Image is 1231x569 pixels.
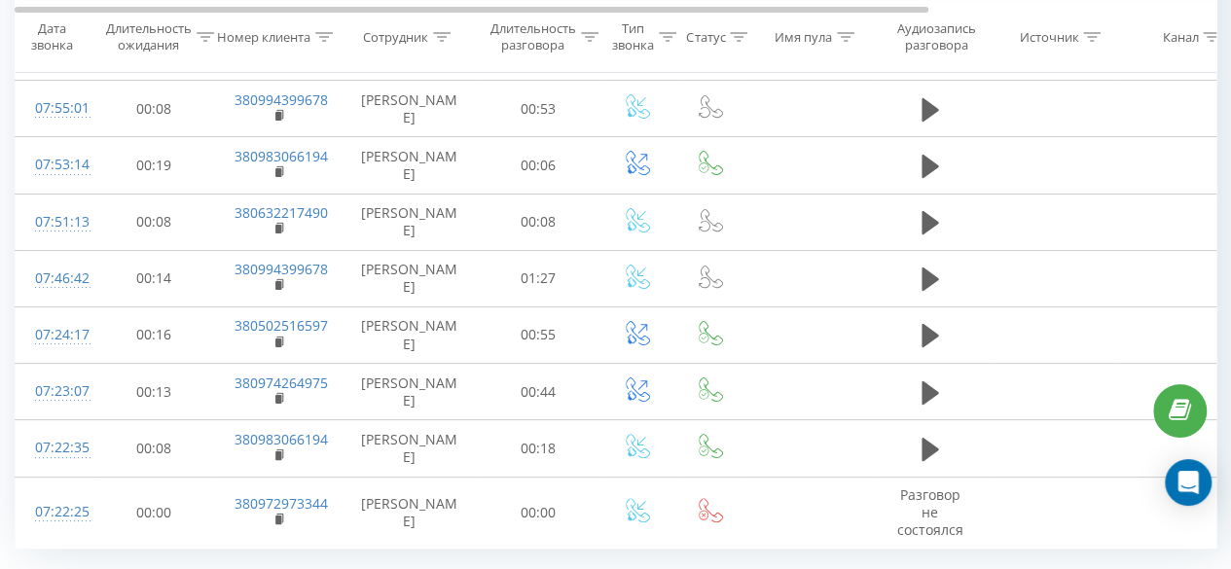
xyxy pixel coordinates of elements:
div: Номер клиента [217,28,310,45]
div: 07:24:17 [35,316,74,354]
a: 380994399678 [235,260,328,278]
div: 07:46:42 [35,260,74,298]
td: [PERSON_NAME] [342,477,478,549]
a: 380974264975 [235,373,328,392]
td: 00:08 [93,420,215,477]
span: Разговор не состоялся [897,485,963,539]
td: [PERSON_NAME] [342,306,478,363]
div: 07:22:35 [35,429,74,467]
td: 00:55 [478,306,599,363]
div: Статус [686,28,725,45]
td: 00:08 [93,194,215,250]
div: Open Intercom Messenger [1165,459,1212,506]
td: 00:19 [93,137,215,194]
div: Длительность ожидания [106,20,192,53]
div: Длительность разговора [490,20,576,53]
td: 00:13 [93,364,215,420]
div: 07:55:01 [35,89,74,127]
td: [PERSON_NAME] [342,364,478,420]
div: Канал [1162,28,1198,45]
td: 00:00 [93,477,215,549]
td: 00:18 [478,420,599,477]
td: 01:27 [478,250,599,306]
div: 07:22:25 [35,493,74,531]
td: 00:08 [93,81,215,137]
td: 00:16 [93,306,215,363]
td: [PERSON_NAME] [342,194,478,250]
div: Источник [1019,28,1078,45]
td: 00:44 [478,364,599,420]
a: 380632217490 [235,203,328,222]
td: 00:14 [93,250,215,306]
a: 380972973344 [235,494,328,513]
td: 00:53 [478,81,599,137]
div: Дата звонка [16,20,88,53]
a: 380994399678 [235,90,328,109]
td: 00:08 [478,194,599,250]
td: 00:00 [478,477,599,549]
a: 380983066194 [235,430,328,448]
div: Аудиозапись разговора [888,20,983,53]
a: 380983066194 [235,147,328,165]
td: [PERSON_NAME] [342,420,478,477]
div: Тип звонка [612,20,654,53]
div: Сотрудник [363,28,428,45]
a: 380502516597 [235,316,328,335]
div: 07:23:07 [35,373,74,410]
td: [PERSON_NAME] [342,250,478,306]
td: [PERSON_NAME] [342,137,478,194]
div: 07:53:14 [35,146,74,184]
div: 07:51:13 [35,203,74,241]
div: Имя пула [775,28,832,45]
td: [PERSON_NAME] [342,81,478,137]
td: 00:06 [478,137,599,194]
